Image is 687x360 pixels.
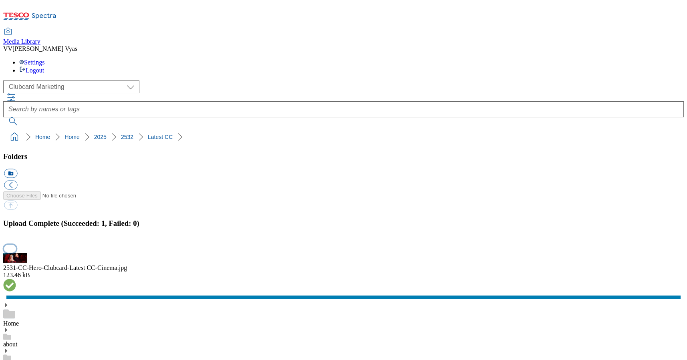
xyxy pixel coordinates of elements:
[35,134,50,140] a: Home
[3,129,684,145] nav: breadcrumb
[19,59,45,66] a: Settings
[12,45,77,52] span: [PERSON_NAME] Vyas
[148,134,173,140] a: Latest CC
[3,38,40,45] span: Media Library
[3,320,19,327] a: Home
[3,152,684,161] h3: Folders
[3,45,12,52] span: VV
[19,67,44,74] a: Logout
[94,134,107,140] a: 2025
[64,134,79,140] a: Home
[121,134,133,140] a: 2532
[3,219,684,228] h3: Upload Complete (Succeeded: 1, Failed: 0)
[8,131,21,143] a: home
[3,264,684,272] div: 2531-CC-Hero-Clubcard-Latest CC-Cinema.jpg
[3,272,684,279] div: 123.46 kB
[3,28,40,45] a: Media Library
[3,341,18,348] a: about
[3,253,27,263] img: preview
[3,101,684,117] input: Search by names or tags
